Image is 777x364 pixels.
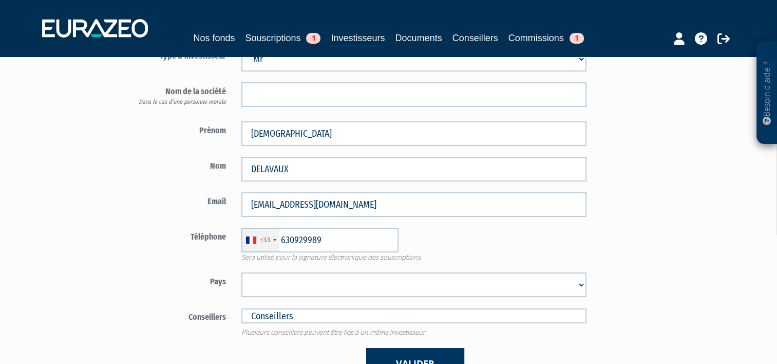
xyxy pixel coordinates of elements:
[114,82,234,106] label: Nom de la société
[114,192,234,208] label: Email
[452,31,498,45] a: Conseillers
[241,228,399,252] input: 6 12 34 56 78
[234,327,594,337] span: Plusieurs conseillers peuvent être liés à un même investisseur
[570,33,584,44] span: 1
[242,228,279,252] div: France: +33
[508,31,584,45] a: Commissions1
[245,31,320,45] a: Souscriptions1
[114,228,234,243] label: Téléphone
[42,19,148,38] img: 1732889491-logotype_eurazeo_blanc_rvb.png
[395,31,442,45] a: Documents
[114,121,234,137] label: Prénom
[114,272,234,288] label: Pays
[306,33,320,44] span: 1
[114,157,234,172] label: Nom
[193,31,235,45] a: Nos fonds
[331,31,385,47] a: Investisseurs
[259,235,270,245] div: +33
[234,252,594,262] span: Sera utilisé pour la signature électronique des souscriptions
[761,47,773,139] p: Besoin d'aide ?
[114,308,234,323] label: Conseillers
[122,98,226,106] div: Dans le cas d’une personne morale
